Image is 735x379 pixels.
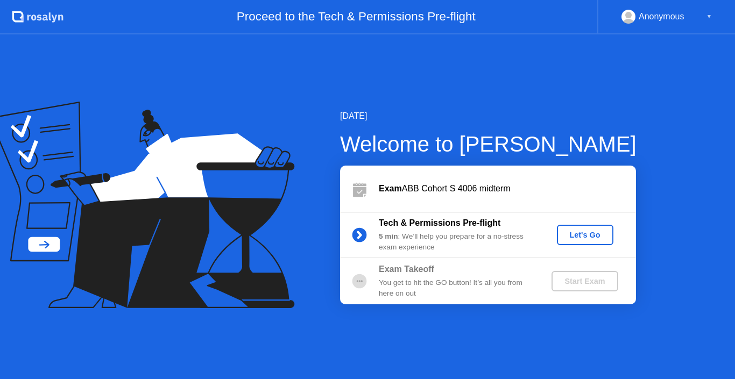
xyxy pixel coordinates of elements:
[557,225,613,245] button: Let's Go
[379,264,434,274] b: Exam Takeoff
[379,218,500,227] b: Tech & Permissions Pre-flight
[379,277,534,299] div: You get to hit the GO button! It’s all you from here on out
[379,184,402,193] b: Exam
[706,10,712,24] div: ▼
[379,231,534,253] div: : We’ll help you prepare for a no-stress exam experience
[556,277,613,285] div: Start Exam
[639,10,684,24] div: Anonymous
[552,271,618,291] button: Start Exam
[340,128,637,160] div: Welcome to [PERSON_NAME]
[379,232,398,240] b: 5 min
[561,231,609,239] div: Let's Go
[379,182,636,195] div: ABB Cohort S 4006 midterm
[340,110,637,123] div: [DATE]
